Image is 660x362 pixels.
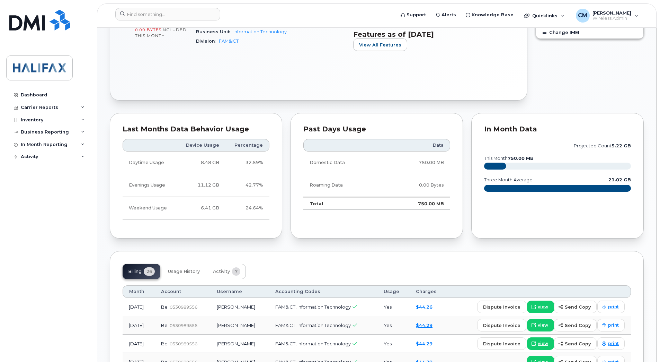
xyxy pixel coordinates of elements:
td: Weekend Usage [123,197,177,219]
text: projected count [574,143,631,148]
input: Find something... [115,8,220,20]
button: Change IMEI [536,26,643,38]
td: [DATE] [123,335,155,353]
button: dispute invoice [477,301,526,313]
div: Corinne MacCormack [571,9,643,23]
span: 0530989556 [170,323,197,328]
div: Quicklinks [519,9,570,23]
td: 24.64% [225,197,269,219]
span: Alerts [442,11,456,18]
td: Yes [377,298,410,316]
button: send copy [554,319,597,331]
button: dispute invoice [477,337,526,350]
span: Support [407,11,426,18]
span: dispute invoice [483,341,520,347]
th: Username [211,285,269,298]
a: FAM&ICT [219,38,239,44]
span: Quicklinks [532,13,558,18]
span: print [608,304,619,310]
th: Charges [410,285,448,298]
a: $44.26 [416,304,432,310]
td: 42.77% [225,174,269,197]
span: FAM&ICT, Information Technology [275,341,351,346]
tr: Friday from 6:00pm to Monday 8:00am [123,197,269,219]
span: print [608,322,619,328]
button: send copy [554,337,597,350]
a: Support [396,8,431,22]
span: [PERSON_NAME] [592,10,631,16]
span: View All Features [359,42,401,48]
td: Domestic Data [303,152,385,174]
a: $44.29 [416,341,432,346]
a: print [597,319,625,331]
text: three month average [484,177,533,182]
span: Business Unit [196,29,233,34]
th: Device Usage [177,139,225,152]
td: 750.00 MB [385,197,450,210]
button: dispute invoice [477,319,526,331]
a: print [597,337,625,350]
div: Last Months Data Behavior Usage [123,126,269,133]
td: Yes [377,335,410,353]
button: send copy [554,301,597,313]
th: Data [385,139,450,152]
span: Activity [213,269,230,274]
span: Wireless Admin [592,16,631,21]
td: 11.12 GB [177,174,225,197]
span: Bell [161,341,170,346]
text: 21.02 GB [608,177,631,182]
div: In Month Data [484,126,631,133]
td: 0.00 Bytes [385,174,450,197]
a: Alerts [431,8,461,22]
td: [PERSON_NAME] [211,298,269,316]
span: dispute invoice [483,322,520,329]
td: 750.00 MB [385,152,450,174]
a: Information Technology [233,29,287,34]
span: send copy [565,304,591,310]
tspan: 5.22 GB [612,143,631,148]
a: view [527,301,554,313]
h3: Features as of [DATE] [353,30,502,38]
a: Knowledge Base [461,8,518,22]
td: [PERSON_NAME] [211,316,269,335]
button: View All Features [353,38,407,51]
span: Knowledge Base [472,11,514,18]
td: Daytime Usage [123,152,177,174]
span: view [538,304,548,310]
td: 32.59% [225,152,269,174]
span: CM [578,11,587,20]
div: Past Days Usage [303,126,450,133]
td: Total [303,197,385,210]
tr: Weekdays from 6:00pm to 8:00am [123,174,269,197]
td: 6.41 GB [177,197,225,219]
a: print [597,301,625,313]
iframe: Messenger Launcher [630,332,655,357]
span: FAM&ICT, Information Technology [275,322,351,328]
span: view [538,341,548,347]
span: 0530989556 [170,304,197,310]
span: print [608,341,619,347]
th: Month [123,285,155,298]
text: this month [484,156,534,161]
span: Bell [161,322,170,328]
td: Roaming Data [303,174,385,197]
span: 0.00 Bytes [135,27,161,32]
tspan: 750.00 MB [508,156,534,161]
span: send copy [565,322,591,329]
th: Percentage [225,139,269,152]
span: FAM&ICT, Information Technology [275,304,351,310]
span: Usage History [168,269,200,274]
span: dispute invoice [483,304,520,310]
th: Account [155,285,211,298]
a: view [527,319,554,331]
td: [PERSON_NAME] [211,335,269,353]
span: Bell [161,304,170,310]
td: Yes [377,316,410,335]
span: 7 [232,267,240,276]
td: [DATE] [123,298,155,316]
td: Evenings Usage [123,174,177,197]
span: Division [196,38,219,44]
a: view [527,337,554,350]
td: 8.48 GB [177,152,225,174]
td: [DATE] [123,316,155,335]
